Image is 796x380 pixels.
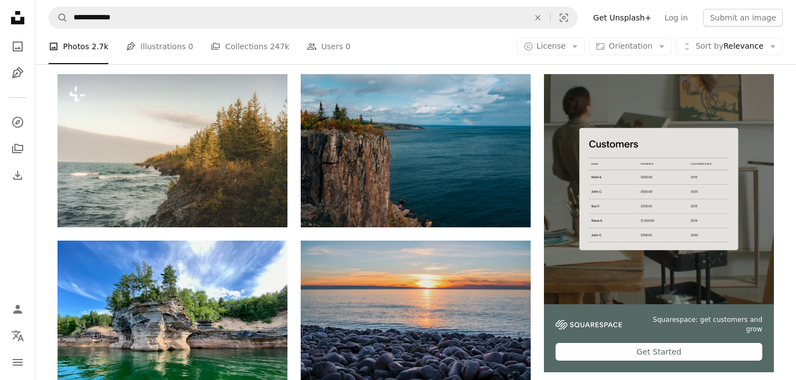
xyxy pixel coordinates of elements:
[526,7,550,28] button: Clear
[517,38,585,55] button: License
[609,41,652,50] span: Orientation
[556,343,762,361] div: Get Started
[49,7,578,29] form: Find visuals sitewide
[7,351,29,373] button: Menu
[57,74,287,227] img: a view of a body of water with trees on the shore
[544,74,774,372] a: Squarespace: get customers and growGet Started
[57,322,287,332] a: green trees beside river under blue sky during daytime
[7,35,29,58] a: Photos
[7,111,29,133] a: Explore
[556,320,622,330] img: file-1747939142011-51e5cc87e3c9
[188,40,193,53] span: 0
[544,74,774,304] img: file-1747939376688-baf9a4a454ffimage
[658,9,694,27] a: Log in
[7,325,29,347] button: Language
[301,145,531,155] a: wavy body of water during daytime
[307,29,350,64] a: Users 0
[7,164,29,186] a: Download History
[7,298,29,320] a: Log in / Sign up
[126,29,193,64] a: Illustrations 0
[589,38,672,55] button: Orientation
[695,41,763,52] span: Relevance
[7,62,29,84] a: Illustrations
[537,41,566,50] span: License
[301,74,531,227] img: wavy body of water during daytime
[586,9,658,27] a: Get Unsplash+
[7,7,29,31] a: Home — Unsplash
[551,7,577,28] button: Visual search
[676,38,783,55] button: Sort byRelevance
[301,312,531,322] a: gray rocks on sea shore during sunset
[345,40,350,53] span: 0
[695,41,723,50] span: Sort by
[270,40,289,53] span: 247k
[49,7,68,28] button: Search Unsplash
[635,315,762,334] span: Squarespace: get customers and grow
[703,9,783,27] button: Submit an image
[57,145,287,155] a: a view of a body of water with trees on the shore
[211,29,289,64] a: Collections 247k
[7,138,29,160] a: Collections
